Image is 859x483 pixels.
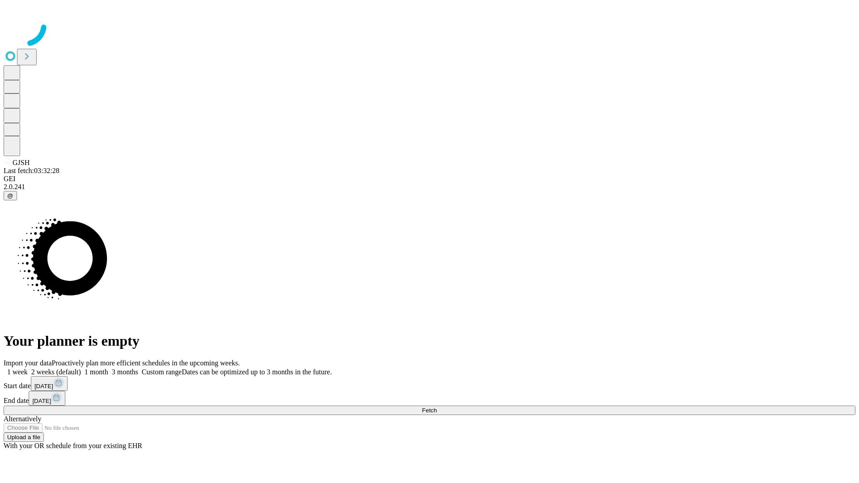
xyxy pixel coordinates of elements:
[4,415,41,423] span: Alternatively
[7,368,28,376] span: 1 week
[13,159,30,166] span: GJSH
[4,183,855,191] div: 2.0.241
[112,368,138,376] span: 3 months
[422,407,437,414] span: Fetch
[29,391,65,406] button: [DATE]
[4,391,855,406] div: End date
[31,368,81,376] span: 2 weeks (default)
[4,167,60,174] span: Last fetch: 03:32:28
[4,376,855,391] div: Start date
[142,368,182,376] span: Custom range
[34,383,53,390] span: [DATE]
[4,191,17,200] button: @
[85,368,108,376] span: 1 month
[4,432,44,442] button: Upload a file
[182,368,332,376] span: Dates can be optimized up to 3 months in the future.
[7,192,13,199] span: @
[4,442,142,449] span: With your OR schedule from your existing EHR
[32,398,51,404] span: [DATE]
[31,376,68,391] button: [DATE]
[4,175,855,183] div: GEI
[52,359,240,367] span: Proactively plan more efficient schedules in the upcoming weeks.
[4,359,52,367] span: Import your data
[4,406,855,415] button: Fetch
[4,333,855,349] h1: Your planner is empty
